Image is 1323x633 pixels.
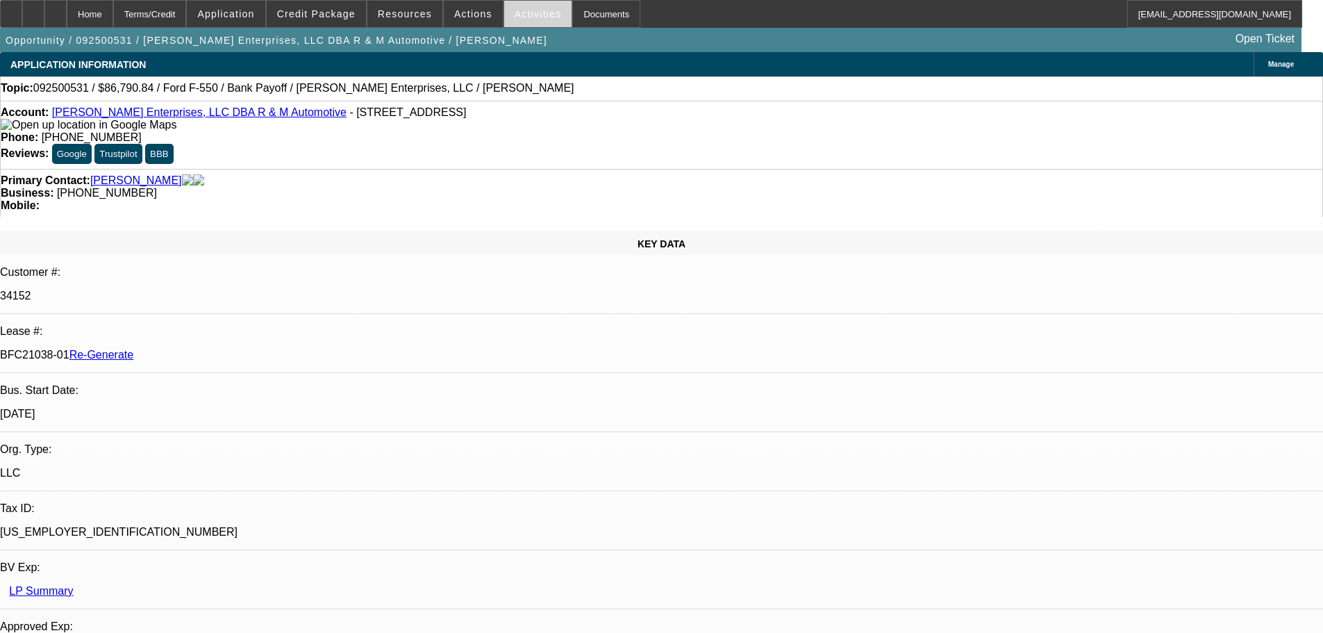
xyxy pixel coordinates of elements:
strong: Primary Contact: [1,174,90,187]
a: View Google Maps [1,119,176,131]
a: Open Ticket [1230,27,1300,51]
button: Activities [504,1,572,27]
a: [PERSON_NAME] [90,174,182,187]
span: Activities [515,8,562,19]
img: facebook-icon.png [182,174,193,187]
span: Manage [1268,60,1294,68]
a: Re-Generate [69,349,134,361]
span: Opportunity / 092500531 / [PERSON_NAME] Enterprises, LLC DBA R & M Automotive / [PERSON_NAME] [6,35,547,46]
button: Credit Package [267,1,366,27]
span: Actions [454,8,492,19]
strong: Reviews: [1,147,49,159]
span: APPLICATION INFORMATION [10,59,146,70]
span: Application [197,8,254,19]
span: [PHONE_NUMBER] [57,187,157,199]
span: Resources [378,8,432,19]
strong: Phone: [1,131,38,143]
span: - [STREET_ADDRESS] [349,106,466,118]
a: LP Summary [9,585,73,597]
span: 092500531 / $86,790.84 / Ford F-550 / Bank Payoff / [PERSON_NAME] Enterprises, LLC / [PERSON_NAME] [33,82,574,94]
span: [PHONE_NUMBER] [42,131,142,143]
button: BBB [145,144,174,164]
button: Google [52,144,92,164]
button: Application [187,1,265,27]
span: KEY DATA [638,238,685,249]
button: Actions [444,1,503,27]
img: linkedin-icon.png [193,174,204,187]
button: Trustpilot [94,144,142,164]
button: Resources [367,1,442,27]
a: [PERSON_NAME] Enterprises, LLC DBA R & M Automotive [52,106,347,118]
img: Open up location in Google Maps [1,119,176,131]
span: Credit Package [277,8,356,19]
strong: Business: [1,187,53,199]
strong: Account: [1,106,49,118]
strong: Topic: [1,82,33,94]
strong: Mobile: [1,199,40,211]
